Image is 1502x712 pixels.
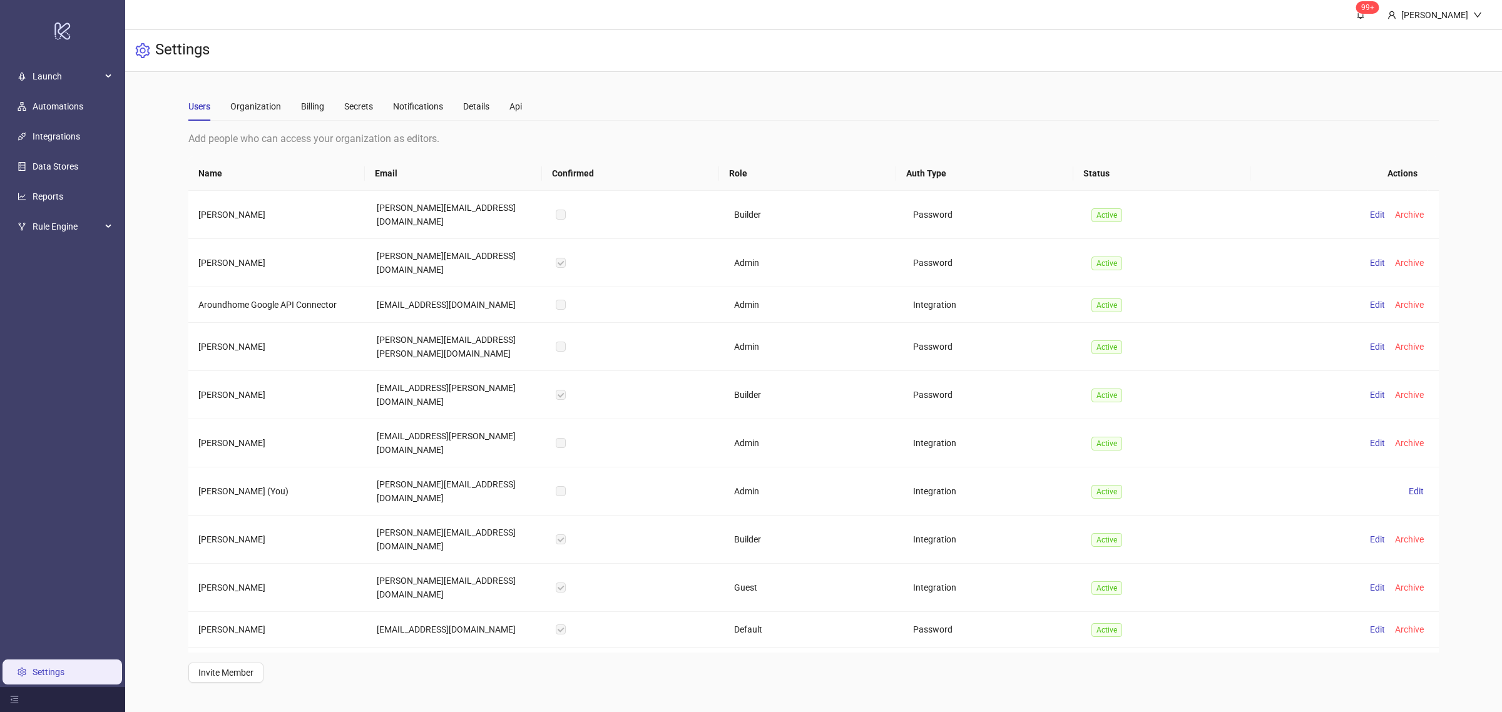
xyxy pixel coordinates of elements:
span: Archive [1395,390,1424,400]
span: Edit [1370,624,1385,634]
span: Active [1091,485,1122,499]
span: Edit [1409,486,1424,496]
div: Secrets [344,99,373,113]
td: [PERSON_NAME][EMAIL_ADDRESS][DOMAIN_NAME] [367,191,546,239]
td: Guest [724,564,903,612]
a: Reports [33,191,63,201]
td: [PERSON_NAME] [188,612,367,648]
button: Archive [1390,297,1429,312]
div: Notifications [393,99,443,113]
td: Builder [724,371,903,419]
a: Settings [33,667,64,677]
th: Confirmed [542,156,719,191]
span: fork [18,222,26,231]
span: Edit [1370,390,1385,400]
td: Builder [724,191,903,239]
span: setting [135,43,150,58]
span: Active [1091,389,1122,402]
td: Password [903,323,1082,371]
a: Integrations [33,131,80,141]
button: Edit [1365,532,1390,547]
td: Integration [903,564,1082,612]
td: Builder [724,648,903,696]
td: [EMAIL_ADDRESS][DOMAIN_NAME] [367,287,546,323]
span: Active [1091,208,1122,222]
button: Edit [1365,207,1390,222]
td: Integration [903,287,1082,323]
td: [PERSON_NAME] [188,323,367,371]
span: Active [1091,533,1122,547]
td: Integration [903,467,1082,516]
button: Edit [1404,484,1429,499]
td: [PERSON_NAME] [188,419,367,467]
td: [PERSON_NAME] [188,239,367,287]
sup: 686 [1356,1,1379,14]
th: Actions [1250,156,1428,191]
td: Default [724,612,903,648]
span: Edit [1370,582,1385,592]
td: Builder [724,516,903,564]
button: Archive [1390,622,1429,637]
td: Admin [724,239,903,287]
td: [PERSON_NAME][EMAIL_ADDRESS][DOMAIN_NAME] [367,648,546,696]
button: Archive [1390,532,1429,547]
th: Role [719,156,896,191]
td: [EMAIL_ADDRESS][DOMAIN_NAME] [367,612,546,648]
button: Archive [1390,255,1429,270]
span: Edit [1370,534,1385,544]
span: Edit [1370,438,1385,448]
span: bell [1356,10,1365,19]
span: Active [1091,298,1122,312]
th: Name [188,156,365,191]
button: Edit [1365,580,1390,595]
span: Archive [1395,624,1424,634]
td: Integration [903,516,1082,564]
td: [PERSON_NAME][EMAIL_ADDRESS][DOMAIN_NAME] [367,516,546,564]
th: Auth Type [896,156,1073,191]
div: Details [463,99,489,113]
td: [PERSON_NAME][EMAIL_ADDRESS][PERSON_NAME][DOMAIN_NAME] [367,323,546,371]
td: [PERSON_NAME] [188,564,367,612]
td: Password [903,239,1082,287]
button: Edit [1365,435,1390,450]
span: Launch [33,64,101,89]
span: Invite Member [198,668,253,678]
span: Archive [1395,210,1424,220]
span: Active [1091,623,1122,637]
span: Rule Engine [33,214,101,239]
td: Admin [724,467,903,516]
span: Edit [1370,210,1385,220]
button: Invite Member [188,663,263,683]
td: [PERSON_NAME] (You) [188,467,367,516]
span: Edit [1370,258,1385,268]
td: Aroundhome Google API Connector [188,287,367,323]
span: menu-fold [10,695,19,704]
span: down [1473,11,1482,19]
button: Edit [1365,387,1390,402]
span: Active [1091,581,1122,595]
div: Api [509,99,522,113]
span: Active [1091,437,1122,450]
span: Active [1091,257,1122,270]
td: [PERSON_NAME][EMAIL_ADDRESS][DOMAIN_NAME] [367,564,546,612]
button: Archive [1390,580,1429,595]
td: Password [903,648,1082,696]
div: Add people who can access your organization as editors. [188,131,1439,146]
span: Edit [1370,342,1385,352]
span: Archive [1395,438,1424,448]
h3: Settings [155,40,210,61]
button: Edit [1365,622,1390,637]
td: Admin [724,419,903,467]
td: Kitchn Building Support (OM) [188,648,367,696]
span: Archive [1395,300,1424,310]
div: Users [188,99,210,113]
td: Password [903,612,1082,648]
td: Password [903,191,1082,239]
button: Edit [1365,255,1390,270]
th: Status [1073,156,1250,191]
div: [PERSON_NAME] [1396,8,1473,22]
span: Archive [1395,582,1424,592]
td: [EMAIL_ADDRESS][PERSON_NAME][DOMAIN_NAME] [367,419,546,467]
span: rocket [18,72,26,81]
button: Archive [1390,339,1429,354]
